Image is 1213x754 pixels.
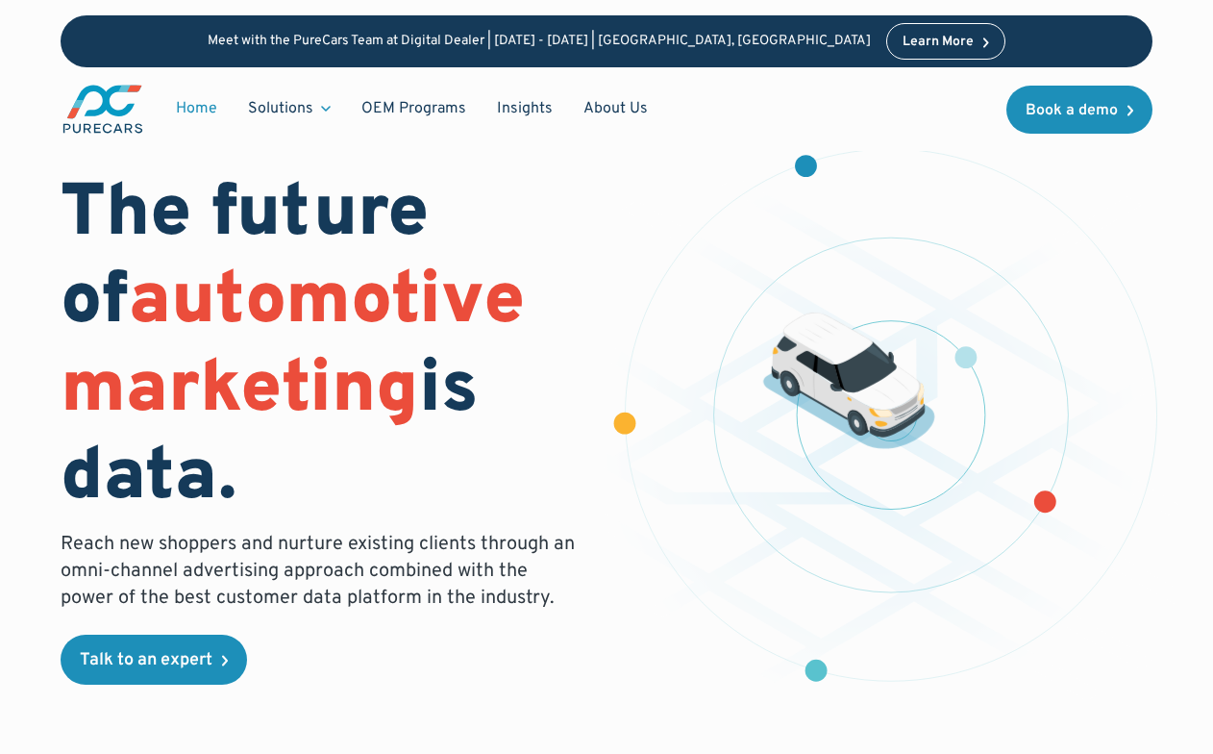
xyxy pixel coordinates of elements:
a: Insights [482,90,568,127]
a: Talk to an expert [61,635,247,685]
a: About Us [568,90,663,127]
a: Book a demo [1006,86,1152,134]
div: Learn More [903,36,974,49]
div: Book a demo [1026,103,1118,118]
a: Home [161,90,233,127]
a: Learn More [886,23,1005,60]
p: Reach new shoppers and nurture existing clients through an omni-channel advertising approach comb... [61,531,583,612]
span: automotive marketing [61,257,525,437]
img: illustration of a vehicle [763,313,935,449]
h1: The future of is data. [61,172,583,523]
a: OEM Programs [346,90,482,127]
div: Solutions [248,98,313,119]
a: main [61,83,145,136]
img: purecars logo [61,83,145,136]
div: Solutions [233,90,346,127]
div: Talk to an expert [80,652,212,669]
p: Meet with the PureCars Team at Digital Dealer | [DATE] - [DATE] | [GEOGRAPHIC_DATA], [GEOGRAPHIC_... [208,34,871,50]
